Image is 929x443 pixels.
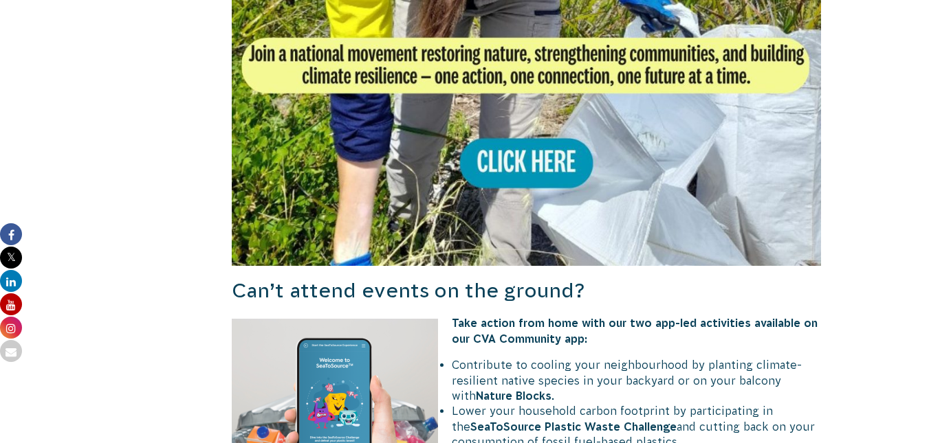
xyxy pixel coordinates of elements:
li: Contribute to cooling your neighbourhood by planting climate-resilient native species in your bac... [245,357,822,403]
h3: Can’t attend events on the ground? [232,277,822,305]
strong: Take action from home with our two app-led activities available on our CVA Community app: [452,317,818,344]
strong: Nature Blocks [476,389,551,402]
strong: SeaToSource Plastic Waste Challenge [470,420,677,433]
